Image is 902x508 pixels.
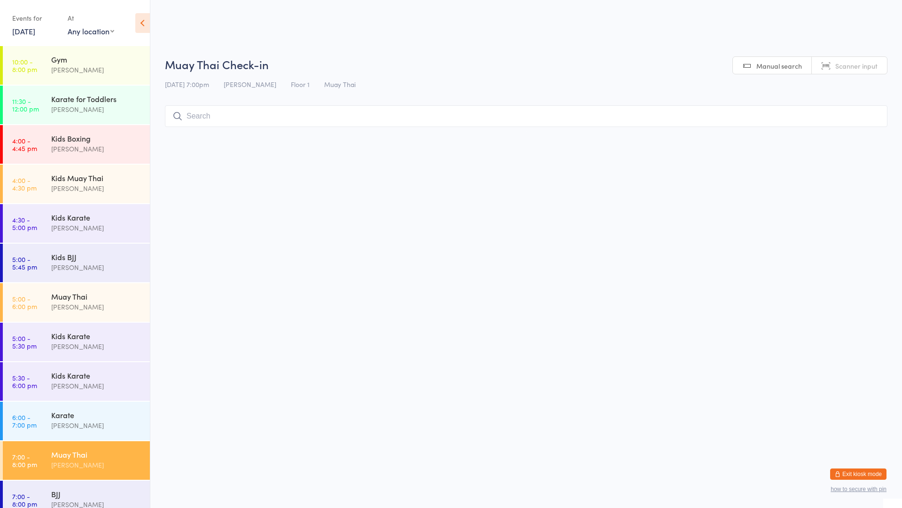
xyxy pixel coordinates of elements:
[12,176,37,191] time: 4:00 - 4:30 pm
[12,453,37,468] time: 7:00 - 8:00 pm
[51,94,142,104] div: Karate for Toddlers
[51,212,142,222] div: Kids Karate
[51,222,142,233] div: [PERSON_NAME]
[165,105,887,127] input: Search
[51,449,142,460] div: Muay Thai
[3,362,150,401] a: 5:30 -6:00 pmKids Karate[PERSON_NAME]
[51,133,142,143] div: Kids Boxing
[12,97,39,112] time: 11:30 - 12:00 pm
[51,420,142,431] div: [PERSON_NAME]
[12,10,58,26] div: Events for
[165,56,887,72] h2: Muay Thai Check-in
[3,244,150,282] a: 5:00 -5:45 pmKids BJJ[PERSON_NAME]
[12,58,37,73] time: 10:00 - 8:00 pm
[51,143,142,154] div: [PERSON_NAME]
[51,183,142,194] div: [PERSON_NAME]
[3,86,150,124] a: 11:30 -12:00 pmKarate for Toddlers[PERSON_NAME]
[12,26,35,36] a: [DATE]
[324,79,356,89] span: Muay Thai
[3,283,150,322] a: 5:00 -6:00 pmMuay Thai[PERSON_NAME]
[51,64,142,75] div: [PERSON_NAME]
[51,489,142,499] div: BJJ
[51,173,142,183] div: Kids Muay Thai
[51,262,142,273] div: [PERSON_NAME]
[3,46,150,85] a: 10:00 -8:00 pmGym[PERSON_NAME]
[51,331,142,341] div: Kids Karate
[12,137,37,152] time: 4:00 - 4:45 pm
[68,26,114,36] div: Any location
[51,252,142,262] div: Kids BJJ
[3,165,150,203] a: 4:00 -4:30 pmKids Muay Thai[PERSON_NAME]
[3,441,150,480] a: 7:00 -8:00 pmMuay Thai[PERSON_NAME]
[51,381,142,391] div: [PERSON_NAME]
[51,104,142,115] div: [PERSON_NAME]
[3,125,150,164] a: 4:00 -4:45 pmKids Boxing[PERSON_NAME]
[12,413,37,429] time: 6:00 - 7:00 pm
[3,402,150,440] a: 6:00 -7:00 pmKarate[PERSON_NAME]
[12,255,37,270] time: 5:00 - 5:45 pm
[830,468,886,480] button: Exit kiosk mode
[51,460,142,470] div: [PERSON_NAME]
[291,79,310,89] span: Floor 1
[224,79,276,89] span: [PERSON_NAME]
[51,291,142,302] div: Muay Thai
[51,370,142,381] div: Kids Karate
[831,486,886,492] button: how to secure with pin
[51,341,142,352] div: [PERSON_NAME]
[3,323,150,361] a: 5:00 -5:30 pmKids Karate[PERSON_NAME]
[51,410,142,420] div: Karate
[835,61,878,71] span: Scanner input
[756,61,802,71] span: Manual search
[3,204,150,243] a: 4:30 -5:00 pmKids Karate[PERSON_NAME]
[12,492,37,508] time: 7:00 - 8:00 pm
[165,79,209,89] span: [DATE] 7:00pm
[51,302,142,312] div: [PERSON_NAME]
[12,374,37,389] time: 5:30 - 6:00 pm
[12,216,37,231] time: 4:30 - 5:00 pm
[12,334,37,349] time: 5:00 - 5:30 pm
[68,10,114,26] div: At
[12,295,37,310] time: 5:00 - 6:00 pm
[51,54,142,64] div: Gym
